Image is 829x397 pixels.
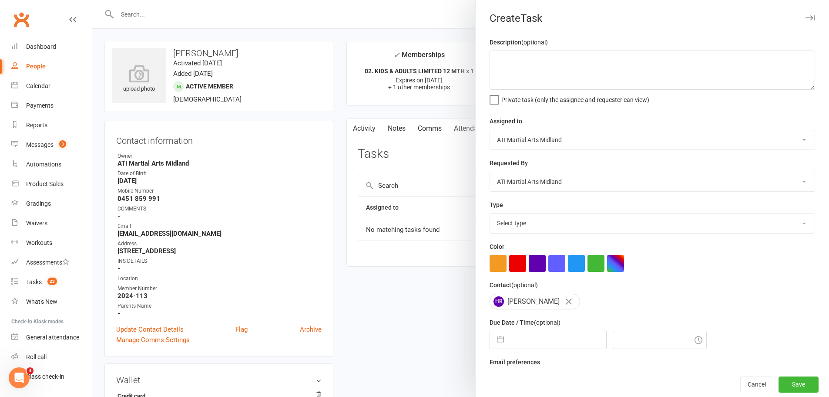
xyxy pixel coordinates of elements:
label: Assigned to [490,116,522,126]
span: 3 [27,367,34,374]
div: What's New [26,298,57,305]
a: Reports [11,115,92,135]
div: Class check-in [26,373,64,380]
small: (optional) [511,282,538,288]
label: Description [490,37,548,47]
div: General attendance [26,334,79,341]
span: 23 [47,278,57,285]
div: Calendar [26,82,50,89]
div: Workouts [26,239,52,246]
iframe: Intercom live chat [9,367,30,388]
a: What's New [11,292,92,312]
label: Due Date / Time [490,318,560,327]
div: Create Task [476,12,829,24]
small: (optional) [534,319,560,326]
small: (optional) [521,39,548,46]
label: Type [490,200,503,210]
button: Save [779,377,819,393]
button: Cancel [740,377,773,393]
label: Contact [490,280,538,290]
a: General attendance kiosk mode [11,328,92,347]
div: Gradings [26,200,51,207]
span: Private task (only the assignee and requester can view) [501,93,649,103]
div: Messages [26,141,54,148]
label: Requested By [490,158,528,168]
a: Payments [11,96,92,115]
a: Roll call [11,347,92,367]
label: Color [490,242,504,251]
a: Tasks 23 [11,272,92,292]
a: Product Sales [11,174,92,194]
div: Waivers [26,220,47,227]
div: Automations [26,161,61,168]
a: Automations [11,155,92,174]
a: Waivers [11,214,92,233]
a: People [11,57,92,76]
a: Class kiosk mode [11,367,92,387]
span: Send reminder email [501,370,556,380]
div: Payments [26,102,54,109]
div: Tasks [26,278,42,285]
a: Assessments [11,253,92,272]
a: Clubworx [10,9,32,31]
div: Reports [26,122,47,129]
div: Assessments [26,259,69,266]
label: Email preferences [490,357,540,367]
a: Calendar [11,76,92,96]
a: Workouts [11,233,92,253]
a: Dashboard [11,37,92,57]
div: Product Sales [26,180,64,187]
div: People [26,63,46,70]
span: HR [493,296,504,307]
div: Roll call [26,353,47,360]
a: Gradings [11,194,92,214]
span: 3 [59,140,66,148]
div: Dashboard [26,43,56,50]
div: [PERSON_NAME] [490,294,580,309]
a: Messages 3 [11,135,92,155]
